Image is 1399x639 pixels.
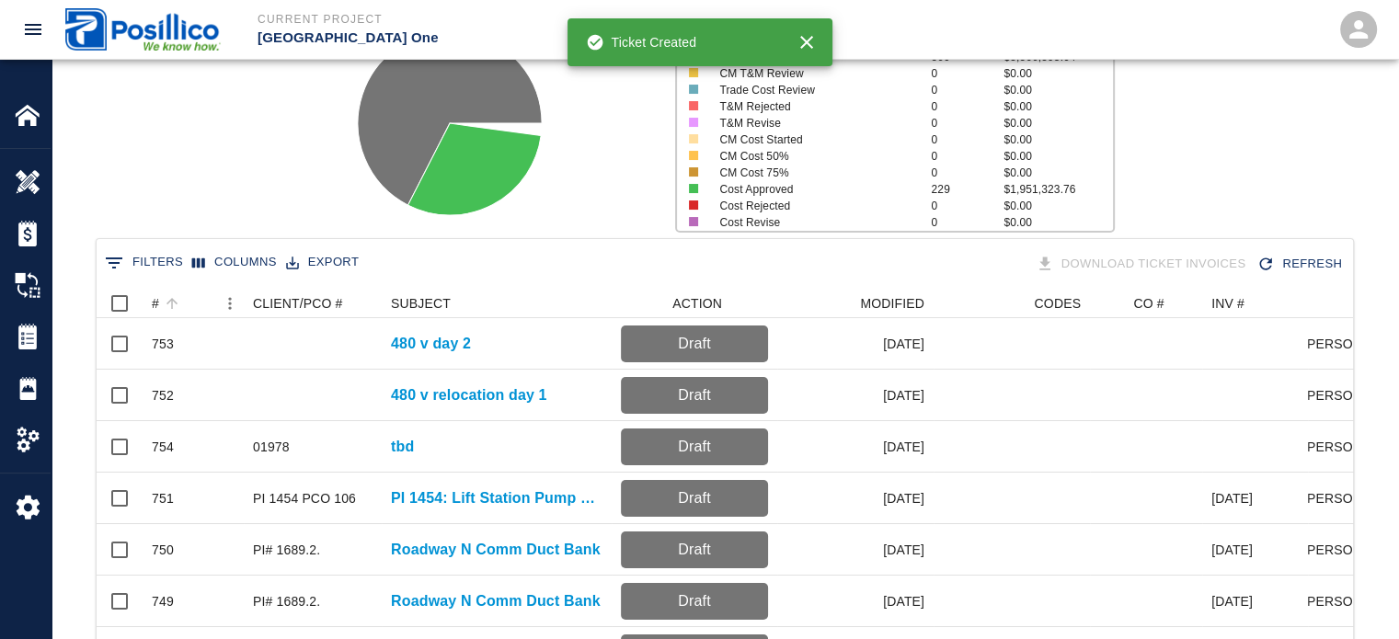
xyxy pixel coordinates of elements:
[628,487,761,509] p: Draft
[258,28,799,49] p: [GEOGRAPHIC_DATA] One
[11,7,55,51] button: open drawer
[253,289,343,318] div: CLIENT/PCO #
[65,8,221,50] img: Posillico Inc Sub
[628,590,761,612] p: Draft
[152,438,174,456] div: 754
[777,370,934,421] div: [DATE]
[152,386,174,405] div: 752
[152,335,174,353] div: 753
[391,539,601,561] a: Roadway N Comm Duct Bank
[1032,248,1254,280] div: Tickets download in groups of 15
[188,248,281,277] button: Select columns
[152,489,174,508] div: 751
[382,289,612,318] div: SUBJECT
[628,333,761,355] p: Draft
[931,115,1003,131] p: 0
[391,333,471,355] a: 480 v day 2
[152,541,174,559] div: 750
[719,131,910,148] p: CM Cost Started
[253,541,320,559] div: PI# 1689.2.
[931,198,1003,214] p: 0
[391,436,414,458] a: tbd
[586,26,697,59] div: Ticket Created
[931,98,1003,115] p: 0
[1211,289,1244,318] div: INV #
[1003,148,1112,165] p: $0.00
[777,473,934,524] div: [DATE]
[1003,131,1112,148] p: $0.00
[777,289,934,318] div: MODIFIED
[1133,289,1164,318] div: CO #
[931,181,1003,198] p: 229
[931,82,1003,98] p: 0
[628,384,761,406] p: Draft
[1003,115,1112,131] p: $0.00
[628,539,761,561] p: Draft
[719,98,910,115] p: T&M Rejected
[1253,248,1349,280] div: Refresh the list
[931,148,1003,165] p: 0
[931,131,1003,148] p: 0
[1003,198,1112,214] p: $0.00
[1003,165,1112,181] p: $0.00
[672,289,722,318] div: ACTION
[777,576,934,627] div: [DATE]
[719,65,910,82] p: CM T&M Review
[152,289,159,318] div: #
[1034,289,1081,318] div: CODES
[281,248,363,277] button: Export
[612,289,777,318] div: ACTION
[258,11,799,28] p: Current Project
[152,592,174,610] div: 749
[1003,98,1112,115] p: $0.00
[931,165,1003,181] p: 0
[1211,541,1253,559] div: August 2025
[1211,592,1253,610] div: August 2025
[777,318,934,370] div: [DATE]
[253,489,356,508] div: PI 1454 PCO 106
[159,291,185,316] button: Sort
[777,421,934,473] div: [DATE]
[719,115,910,131] p: T&M Revise
[1003,65,1112,82] p: $0.00
[1202,289,1308,318] div: INV #
[1090,289,1202,318] div: CO #
[100,248,188,278] button: Show filters
[391,384,547,406] a: 480 v relocation day 1
[931,214,1003,231] p: 0
[719,82,910,98] p: Trade Cost Review
[143,289,244,318] div: #
[1253,248,1349,280] button: Refresh
[719,198,910,214] p: Cost Rejected
[1003,82,1112,98] p: $0.00
[628,436,761,458] p: Draft
[860,289,924,318] div: MODIFIED
[1211,489,1253,508] div: September 2025
[719,165,910,181] p: CM Cost 75%
[253,592,320,610] div: PI# 1689.2.
[253,438,290,456] div: 01978
[244,289,382,318] div: CLIENT/PCO #
[216,290,244,317] button: Menu
[934,289,1090,318] div: CODES
[1307,551,1399,639] iframe: Chat Widget
[1003,181,1112,198] p: $1,951,323.76
[391,590,601,612] a: Roadway N Comm Duct Bank
[719,214,910,231] p: Cost Revise
[719,181,910,198] p: Cost Approved
[777,524,934,576] div: [DATE]
[719,148,910,165] p: CM Cost 50%
[1003,214,1112,231] p: $0.00
[391,487,602,509] a: PI 1454: Lift Station Pump Replacement
[931,65,1003,82] p: 0
[391,289,451,318] div: SUBJECT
